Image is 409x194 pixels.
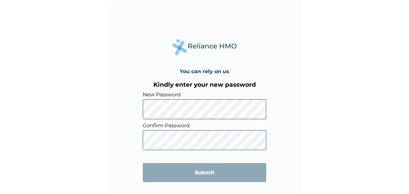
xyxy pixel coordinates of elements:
img: Reliance Health's Logo [172,39,237,55]
label: New Password [143,92,266,98]
input: Submit [143,163,266,182]
label: Confirm Password [143,122,266,129]
h4: You can rely on us [180,68,229,74]
h3: Kindly enter your new password [143,81,266,88]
